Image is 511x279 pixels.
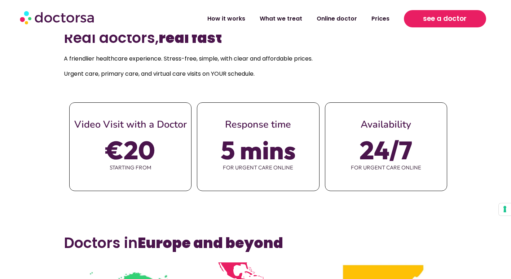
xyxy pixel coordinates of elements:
b: real fast [159,28,222,48]
span: Availability [361,118,411,131]
span: for urgent care online [325,160,447,175]
span: starting from [70,160,191,175]
a: Prices [364,10,397,27]
button: Your consent preferences for tracking technologies [499,203,511,216]
a: What we treat [252,10,309,27]
span: see a doctor [423,13,467,25]
a: see a doctor [404,10,486,27]
nav: Menu [136,10,397,27]
span: for urgent care online [197,160,319,175]
span: 24/7 [360,140,412,160]
h3: Doctors in [64,234,447,252]
b: Europe and beyond [138,233,283,253]
a: How it works [200,10,252,27]
h2: Real doctors, [64,29,447,46]
span: €20 [106,140,155,160]
a: Online doctor [309,10,364,27]
p: Urgent care, primary care, and virtual care visits on YOUR schedule. [64,69,447,79]
span: Response time [225,118,291,131]
span: Video Visit with a Doctor [74,118,187,131]
span: 5 mins [221,140,296,160]
p: A friendlier healthcare experience. Stress-free, simple, with clear and affordable prices. [64,54,447,64]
